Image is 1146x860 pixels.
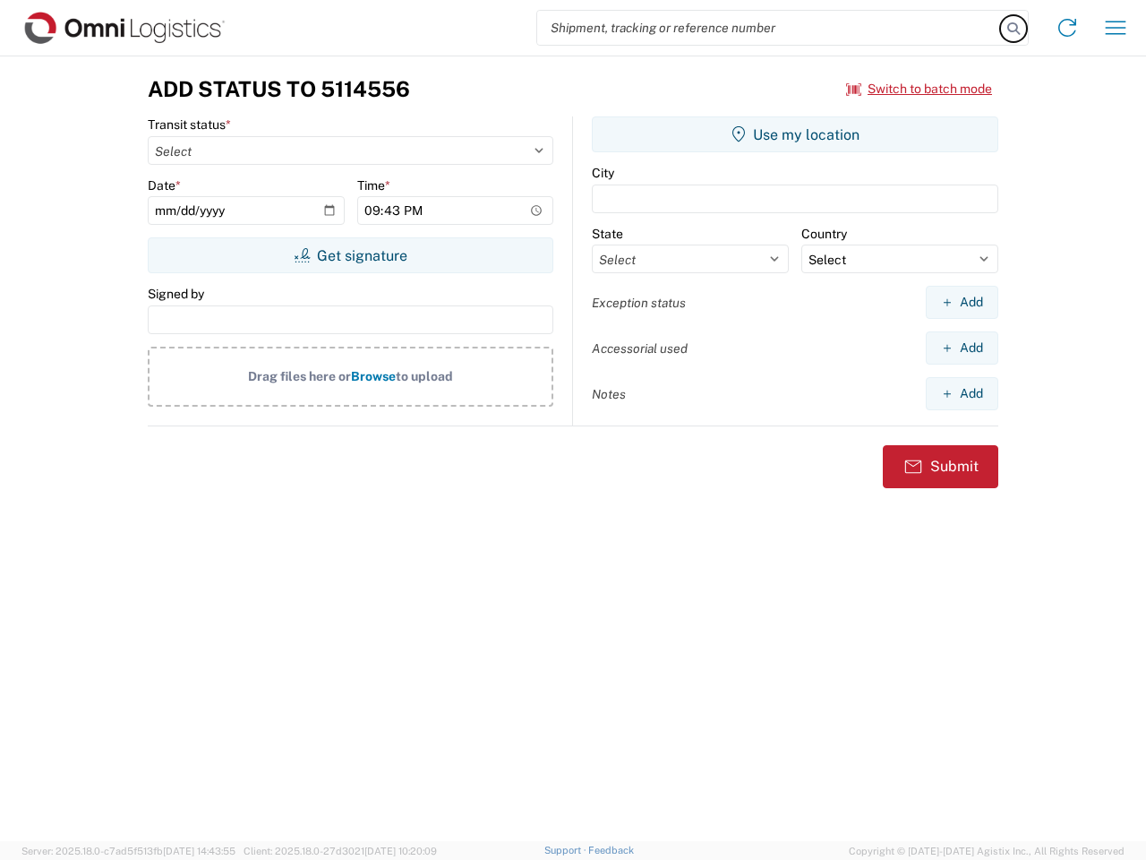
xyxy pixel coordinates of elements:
[364,846,437,856] span: [DATE] 10:20:09
[396,369,453,383] span: to upload
[801,226,847,242] label: Country
[592,226,623,242] label: State
[846,74,992,104] button: Switch to batch mode
[148,286,204,302] label: Signed by
[926,286,998,319] button: Add
[148,116,231,133] label: Transit status
[926,331,998,365] button: Add
[351,369,396,383] span: Browse
[248,369,351,383] span: Drag files here or
[926,377,998,410] button: Add
[163,846,235,856] span: [DATE] 14:43:55
[592,386,626,402] label: Notes
[148,177,181,193] label: Date
[357,177,390,193] label: Time
[148,237,553,273] button: Get signature
[537,11,1001,45] input: Shipment, tracking or reference number
[21,846,235,856] span: Server: 2025.18.0-c7ad5f513fb
[148,76,410,102] h3: Add Status to 5114556
[592,165,614,181] label: City
[244,846,437,856] span: Client: 2025.18.0-27d3021
[849,843,1125,859] span: Copyright © [DATE]-[DATE] Agistix Inc., All Rights Reserved
[883,445,998,488] button: Submit
[592,116,998,152] button: Use my location
[588,845,634,856] a: Feedback
[544,845,589,856] a: Support
[592,295,686,311] label: Exception status
[592,340,688,357] label: Accessorial used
